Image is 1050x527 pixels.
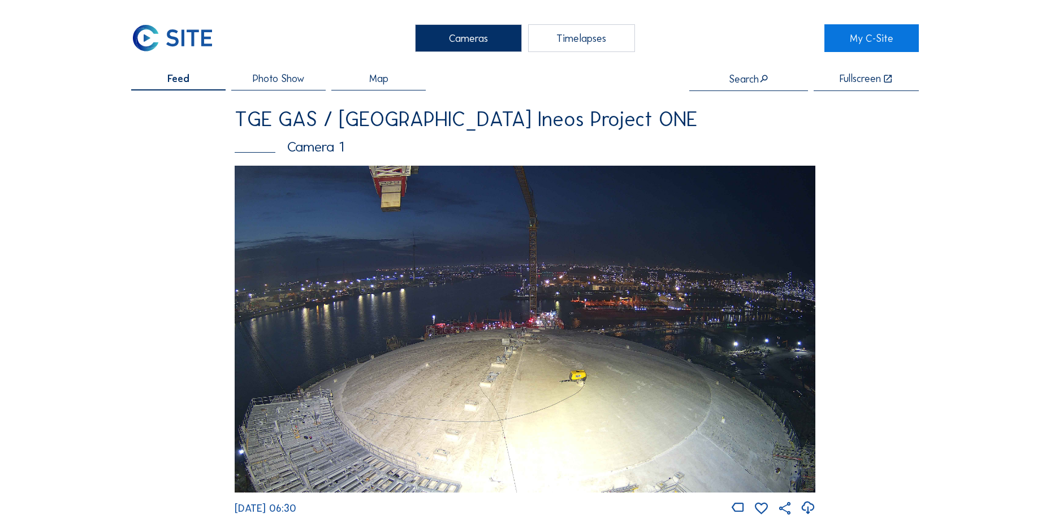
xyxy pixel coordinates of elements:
[235,109,815,129] div: TGE GAS / [GEOGRAPHIC_DATA] Ineos Project ONE
[824,24,919,52] a: My C-Site
[415,24,522,52] div: Cameras
[235,502,296,515] span: [DATE] 06:30
[235,140,815,154] div: Camera 1
[235,166,815,493] img: Image
[131,24,226,52] a: C-SITE Logo
[528,24,635,52] div: Timelapses
[167,74,189,84] span: Feed
[131,24,214,52] img: C-SITE Logo
[369,74,388,84] span: Map
[840,74,881,84] div: Fullscreen
[253,74,304,84] span: Photo Show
